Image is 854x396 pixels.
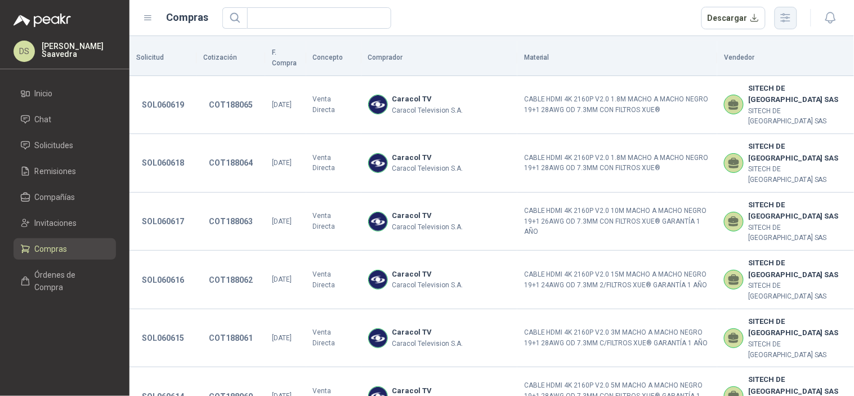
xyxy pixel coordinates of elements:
img: Company Logo [369,154,387,172]
span: Órdenes de Compra [35,269,105,293]
span: Chat [35,113,52,126]
span: Invitaciones [35,217,77,229]
b: SITECH DE [GEOGRAPHIC_DATA] SAS [748,257,847,281]
div: DS [14,41,35,62]
span: [DATE] [272,101,292,109]
td: CABLE HDMI 4K 2160P V2.0 10M MACHO A MACHO NEGRO 19+1 26AWG OD 7.3MM CON FILTROS XUE® GARANTÍA 1 AÑO [517,193,717,251]
p: Caracol Television S.A. [392,222,463,233]
p: SITECH DE [GEOGRAPHIC_DATA] SAS [748,164,847,185]
p: SITECH DE [GEOGRAPHIC_DATA] SAS [748,223,847,244]
p: [PERSON_NAME] Saavedra [42,42,116,58]
a: Solicitudes [14,135,116,156]
b: Caracol TV [392,269,463,280]
button: Descargar [701,7,766,29]
td: CABLE HDMI 4K 2160P V2.0 1.8M MACHO A MACHO NEGRO 19+1 28AWG OD 7.3MM CON FILTROS XUE® [517,134,717,193]
span: [DATE] [272,159,292,167]
span: Compras [35,243,68,255]
button: SOL060619 [136,95,190,115]
th: Material [517,41,717,76]
b: SITECH DE [GEOGRAPHIC_DATA] SAS [748,83,847,106]
a: Órdenes de Compra [14,264,116,298]
span: [DATE] [272,334,292,342]
a: Compras [14,238,116,260]
p: Caracol Television S.A. [392,339,463,349]
img: Logo peakr [14,14,71,27]
th: Vendedor [717,41,854,76]
td: CABLE HDMI 4K 2160P V2.0 1.8M MACHO A MACHO NEGRO 19+1 28AWG OD 7.3MM CON FILTROS XUE® [517,76,717,135]
td: Venta Directa [306,76,361,135]
th: Cotización [196,41,265,76]
th: Concepto [306,41,361,76]
b: Caracol TV [392,152,463,163]
th: F. Compra [265,41,306,76]
a: Remisiones [14,161,116,182]
span: Remisiones [35,165,77,177]
a: Invitaciones [14,212,116,234]
td: Venta Directa [306,134,361,193]
button: SOL060615 [136,328,190,348]
td: Venta Directa [306,193,361,251]
img: Company Logo [369,329,387,348]
th: Comprador [361,41,517,76]
span: Solicitudes [35,139,74,152]
p: SITECH DE [GEOGRAPHIC_DATA] SAS [748,281,847,302]
p: SITECH DE [GEOGRAPHIC_DATA] SAS [748,339,847,361]
p: Caracol Television S.A. [392,280,463,291]
td: CABLE HDMI 4K 2160P V2.0 15M MACHO A MACHO NEGRO 19+1 24AWG OD 7.3MM 2/FILTROS XUE® GARANTÍA 1 AÑO [517,251,717,309]
span: Compañías [35,191,75,203]
th: Solicitud [129,41,196,76]
p: SITECH DE [GEOGRAPHIC_DATA] SAS [748,106,847,127]
button: COT188061 [203,328,258,348]
button: SOL060617 [136,211,190,232]
td: CABLE HDMI 4K 2160P V2.0 3M MACHO A MACHO NEGRO 19+1 28AWG OD 7.3MM C/FILTROS XUE® GARANTÍA 1 AÑO [517,309,717,368]
span: [DATE] [272,217,292,225]
b: Caracol TV [392,94,463,105]
td: Venta Directa [306,251,361,309]
a: Compañías [14,186,116,208]
p: Caracol Television S.A. [392,105,463,116]
button: COT188064 [203,153,258,173]
h1: Compras [167,10,209,25]
img: Company Logo [369,270,387,289]
a: Inicio [14,83,116,104]
b: Caracol TV [392,210,463,221]
b: SITECH DE [GEOGRAPHIC_DATA] SAS [748,141,847,164]
b: SITECH DE [GEOGRAPHIC_DATA] SAS [748,199,847,223]
button: COT188063 [203,211,258,232]
button: SOL060616 [136,270,190,290]
a: Chat [14,109,116,130]
p: Caracol Television S.A. [392,163,463,174]
td: Venta Directa [306,309,361,368]
span: [DATE] [272,275,292,283]
img: Company Logo [369,95,387,114]
b: Caracol TV [392,327,463,338]
button: COT188065 [203,95,258,115]
span: Inicio [35,87,53,100]
b: SITECH DE [GEOGRAPHIC_DATA] SAS [748,316,847,339]
button: COT188062 [203,270,258,290]
button: SOL060618 [136,153,190,173]
img: Company Logo [369,212,387,231]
